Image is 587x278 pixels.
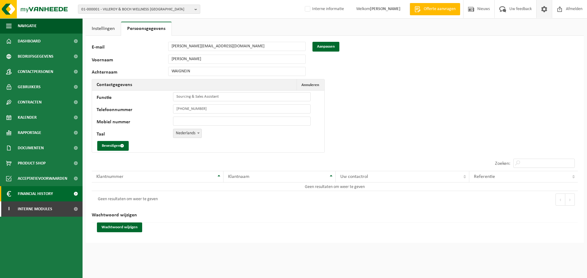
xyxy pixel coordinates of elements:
[18,49,54,64] span: Bedrijfsgegevens
[97,222,142,232] button: Wachtwoord wijzigen
[97,141,129,151] button: Bevestigen
[173,129,201,138] span: Nederlands
[92,182,578,191] td: Geen resultaten om weer te geven
[228,174,249,179] span: Klantnaam
[6,201,12,217] span: I
[92,58,168,64] label: Voornaam
[97,132,173,138] label: Taal
[86,22,121,36] a: Instellingen
[495,161,510,166] label: Zoeken:
[312,42,339,52] button: Aanpassen
[304,5,344,14] label: Interne informatie
[92,70,168,76] label: Achternaam
[121,22,172,36] a: Persoonsgegevens
[556,193,565,206] button: Previous
[301,83,319,87] span: Annuleren
[565,193,575,206] button: Next
[340,174,368,179] span: Uw contactrol
[92,208,578,222] h2: Wachtwoord wijzigen
[18,95,42,110] span: Contracten
[18,140,44,156] span: Documenten
[97,95,173,101] label: Functie
[18,156,46,171] span: Product Shop
[18,201,52,217] span: Interne modules
[97,120,173,126] label: Mobiel nummer
[18,18,37,34] span: Navigatie
[92,45,168,52] label: E-mail
[78,5,200,14] button: 01-000001 - VILLEROY & BOCH WELLNESS [GEOGRAPHIC_DATA]
[81,5,192,14] span: 01-000001 - VILLEROY & BOCH WELLNESS [GEOGRAPHIC_DATA]
[18,186,53,201] span: Financial History
[18,171,67,186] span: Acceptatievoorwaarden
[410,3,460,15] a: Offerte aanvragen
[297,79,324,90] button: Annuleren
[97,107,173,114] label: Telefoonnummer
[173,129,202,138] span: Nederlands
[370,7,401,11] strong: [PERSON_NAME]
[474,174,495,179] span: Referentie
[18,125,41,140] span: Rapportage
[18,79,41,95] span: Gebruikers
[422,6,457,12] span: Offerte aanvragen
[96,174,124,179] span: Klantnummer
[168,42,306,51] input: E-mail
[18,34,41,49] span: Dashboard
[18,64,53,79] span: Contactpersonen
[95,194,158,205] div: Geen resultaten om weer te geven
[92,79,137,90] h2: Contactgegevens
[18,110,37,125] span: Kalender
